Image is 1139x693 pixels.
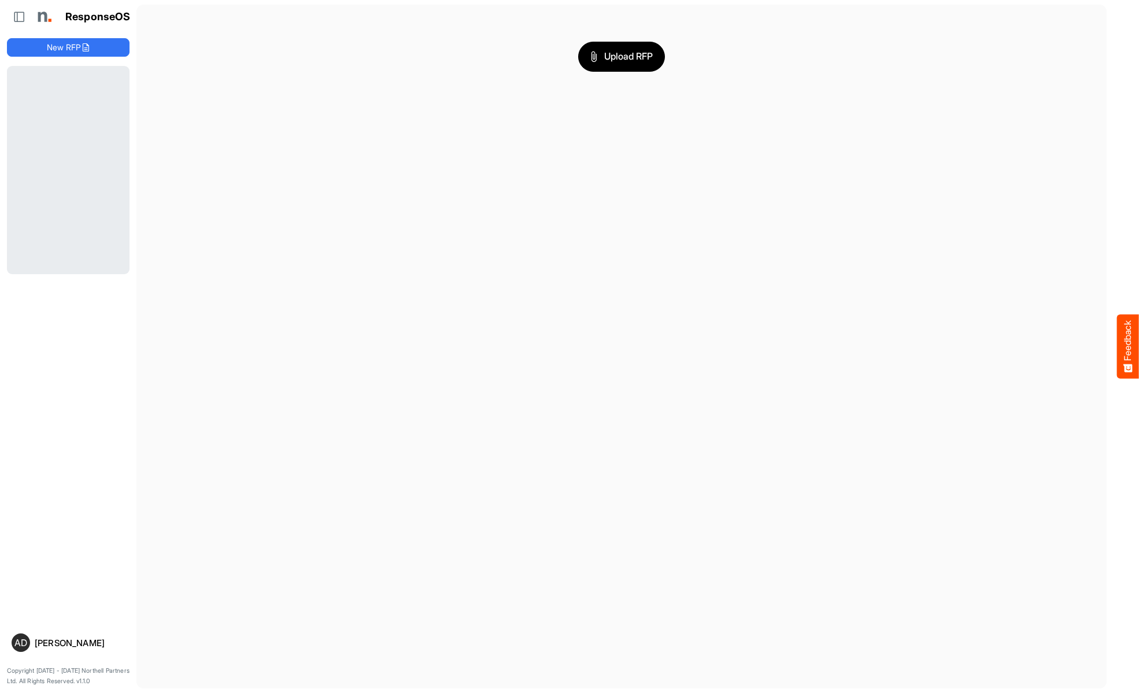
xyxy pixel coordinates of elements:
[65,11,131,23] h1: ResponseOS
[590,49,653,64] span: Upload RFP
[7,666,130,686] p: Copyright [DATE] - [DATE] Northell Partners Ltd. All Rights Reserved. v1.1.0
[32,5,55,28] img: Northell
[578,42,665,72] button: Upload RFP
[7,38,130,57] button: New RFP
[14,638,27,647] span: AD
[7,66,130,274] div: Loading...
[1117,315,1139,379] button: Feedback
[35,639,125,647] div: [PERSON_NAME]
